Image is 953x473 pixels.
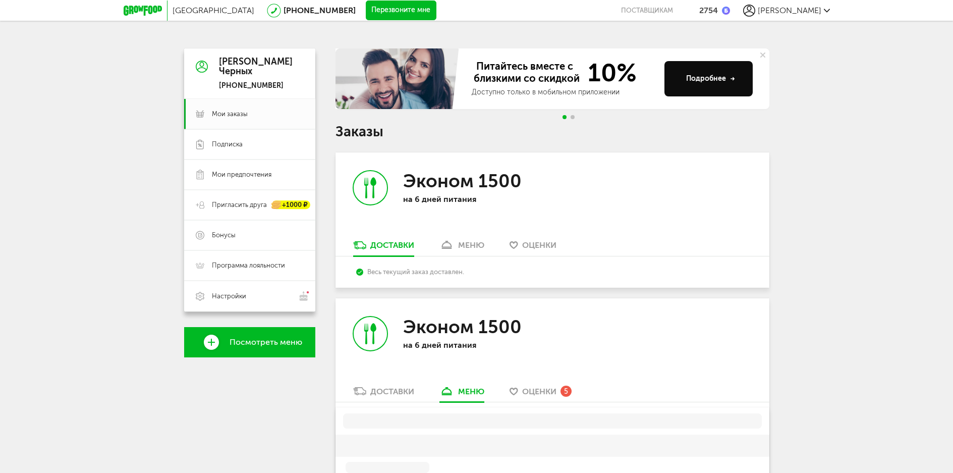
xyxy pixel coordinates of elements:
[758,6,821,15] span: [PERSON_NAME]
[212,292,246,301] span: Настройки
[472,87,656,97] div: Доступно только в мобильном приложении
[571,115,575,119] span: Go to slide 2
[348,386,419,402] a: Доставки
[184,160,315,190] a: Мои предпочтения
[403,316,522,338] h3: Эконом 1500
[560,386,572,397] div: 5
[366,1,436,21] button: Перезвоните мне
[664,61,753,96] button: Подробнее
[230,338,302,347] span: Посмотреть меню
[212,200,267,209] span: Пригласить друга
[403,340,534,350] p: на 6 дней питания
[403,194,534,204] p: на 6 дней питания
[522,387,556,396] span: Оценки
[434,240,489,256] a: меню
[370,387,414,396] div: Доставки
[184,327,315,357] a: Посмотреть меню
[184,250,315,281] a: Программа лояльности
[184,190,315,220] a: Пригласить друга +1000 ₽
[173,6,254,15] span: [GEOGRAPHIC_DATA]
[522,240,556,250] span: Оценки
[184,99,315,129] a: Мои заказы
[458,240,484,250] div: меню
[722,7,730,15] img: bonus_b.cdccf46.png
[212,261,285,270] span: Программа лояльности
[219,81,293,90] div: [PHONE_NUMBER]
[356,268,748,276] div: Весь текущий заказ доставлен.
[370,240,414,250] div: Доставки
[686,74,735,84] div: Подробнее
[335,48,462,109] img: family-banner.579af9d.jpg
[284,6,356,15] a: [PHONE_NUMBER]
[348,240,419,256] a: Доставки
[699,6,718,15] div: 2754
[212,140,243,149] span: Подписка
[219,57,293,77] div: [PERSON_NAME] Черных
[403,170,522,192] h3: Эконом 1500
[458,387,484,396] div: меню
[212,110,248,119] span: Мои заказы
[563,115,567,119] span: Go to slide 1
[212,170,271,179] span: Мои предпочтения
[272,201,310,209] div: +1000 ₽
[504,386,577,402] a: Оценки 5
[582,60,637,85] span: 10%
[184,220,315,250] a: Бонусы
[184,281,315,311] a: Настройки
[434,386,489,402] a: меню
[212,231,236,240] span: Бонусы
[472,60,582,85] span: Питайтесь вместе с близкими со скидкой
[184,129,315,160] a: Подписка
[335,125,769,138] h1: Заказы
[504,240,562,256] a: Оценки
